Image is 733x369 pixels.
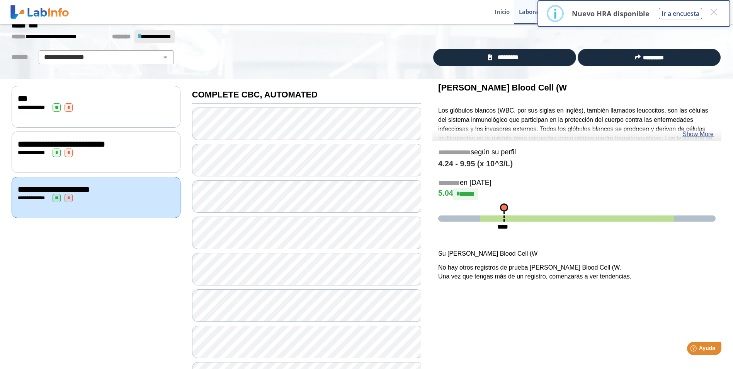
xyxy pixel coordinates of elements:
[438,159,716,169] h4: 4.24 - 9.95 (x 10^3/L)
[438,179,716,188] h5: en [DATE]
[438,148,716,157] h5: según su perfil
[664,339,724,360] iframe: Help widget launcher
[553,7,557,20] div: i
[707,5,721,19] button: Close this dialog
[438,106,716,189] p: Los glóbulos blancos (WBC, por sus siglas en inglés), también llamados leucocitos, son las célula...
[572,9,650,18] p: Nuevo HRA disponible
[438,83,567,92] b: [PERSON_NAME] Blood Cell (W
[682,130,714,139] a: Show More
[659,8,702,19] button: Ir a encuesta
[192,90,318,99] b: COMPLETE CBC, AUTOMATED
[438,249,716,258] p: Su [PERSON_NAME] Blood Cell (W
[438,188,716,200] h4: 5.04
[438,263,716,282] p: No hay otros registros de prueba [PERSON_NAME] Blood Cell (W. Una vez que tengas más de un regist...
